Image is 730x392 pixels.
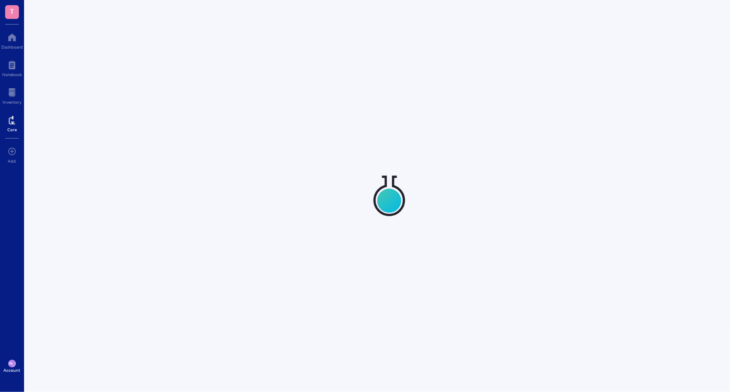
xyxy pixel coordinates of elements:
[3,86,21,105] a: Inventory
[2,72,22,77] div: Notebook
[3,99,21,105] div: Inventory
[7,113,17,132] a: Core
[1,44,23,49] div: Dashboard
[8,158,16,164] div: Add
[1,31,23,49] a: Dashboard
[7,127,17,132] div: Core
[4,367,21,373] div: Account
[10,6,14,16] span: T
[2,58,22,77] a: Notebook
